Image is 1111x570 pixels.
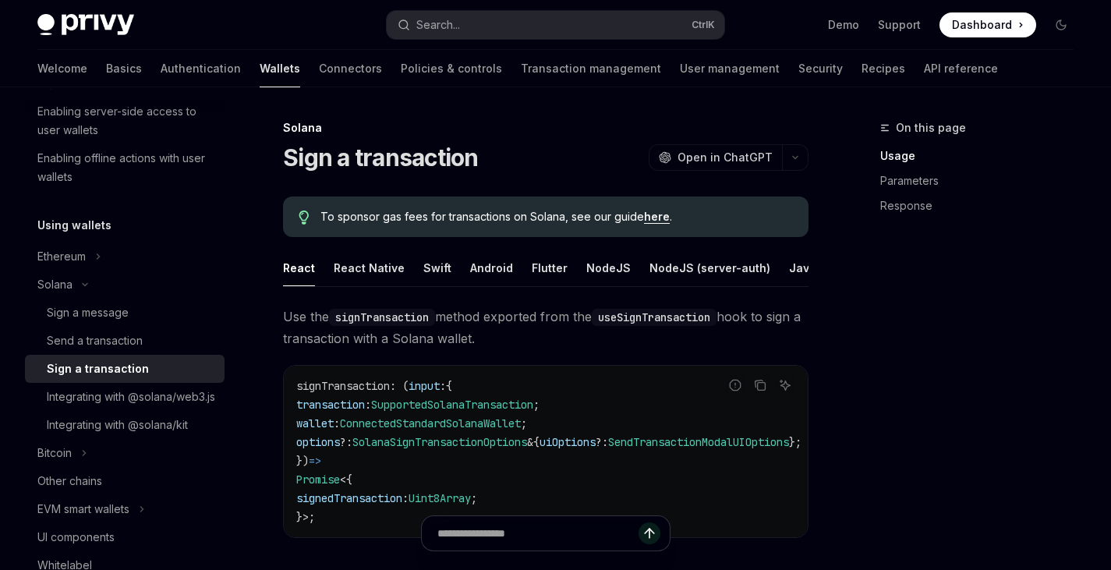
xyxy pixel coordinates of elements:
[470,250,513,286] div: Android
[532,250,568,286] div: Flutter
[952,17,1012,33] span: Dashboard
[25,327,225,355] a: Send a transaction
[319,50,382,87] a: Connectors
[540,435,596,449] span: uiOptions
[862,50,905,87] a: Recipes
[750,375,770,395] button: Copy the contents from the code block
[37,102,215,140] div: Enabling server-side access to user wallets
[296,398,365,412] span: transaction
[37,149,215,186] div: Enabling offline actions with user wallets
[649,250,770,286] div: NodeJS (server-auth)
[440,379,446,393] span: :
[25,271,225,299] button: Toggle Solana section
[299,211,310,225] svg: Tip
[37,444,72,462] div: Bitcoin
[880,193,1086,218] a: Response
[678,150,773,165] span: Open in ChatGPT
[25,495,225,523] button: Toggle EVM smart wallets section
[329,309,435,326] code: signTransaction
[680,50,780,87] a: User management
[260,50,300,87] a: Wallets
[880,168,1086,193] a: Parameters
[25,411,225,439] a: Integrating with @solana/kit
[25,355,225,383] a: Sign a transaction
[161,50,241,87] a: Authentication
[365,398,371,412] span: :
[296,491,402,505] span: signedTransaction
[25,299,225,327] a: Sign a message
[352,435,527,449] span: SolanaSignTransactionOptions
[649,144,782,171] button: Open in ChatGPT
[437,516,639,551] input: Ask a question...
[340,473,352,487] span: <{
[296,454,309,468] span: })
[592,309,716,326] code: useSignTransaction
[402,491,409,505] span: :
[409,379,440,393] span: input
[37,275,73,294] div: Solana
[37,50,87,87] a: Welcome
[789,435,801,449] span: };
[608,435,789,449] span: SendTransactionModalUIOptions
[878,17,921,33] a: Support
[924,50,998,87] a: API reference
[409,491,471,505] span: Uint8Array
[296,510,315,524] span: }>;
[47,359,149,378] div: Sign a transaction
[789,250,816,286] div: Java
[37,14,134,36] img: dark logo
[334,416,340,430] span: :
[471,491,477,505] span: ;
[334,250,405,286] div: React Native
[880,143,1086,168] a: Usage
[639,522,660,544] button: Send message
[340,435,352,449] span: ?:
[37,472,102,490] div: Other chains
[25,467,225,495] a: Other chains
[25,439,225,467] button: Toggle Bitcoin section
[25,243,225,271] button: Toggle Ethereum section
[401,50,502,87] a: Policies & controls
[371,398,533,412] span: SupportedSolanaTransaction
[47,388,215,406] div: Integrating with @solana/web3.js
[320,209,794,225] span: To sponsor gas fees for transactions on Solana, see our guide .
[423,250,451,286] div: Swift
[896,119,966,137] span: On this page
[340,416,521,430] span: ConnectedStandardSolanaWallet
[939,12,1036,37] a: Dashboard
[283,143,479,172] h1: Sign a transaction
[446,379,452,393] span: {
[106,50,142,87] a: Basics
[521,50,661,87] a: Transaction management
[37,247,86,266] div: Ethereum
[416,16,460,34] div: Search...
[798,50,843,87] a: Security
[296,473,340,487] span: Promise
[533,398,540,412] span: ;
[283,306,808,349] span: Use the method exported from the hook to sign a transaction with a Solana wallet.
[25,523,225,551] a: UI components
[1049,12,1074,37] button: Toggle dark mode
[527,435,533,449] span: &
[725,375,745,395] button: Report incorrect code
[644,210,670,224] a: here
[47,331,143,350] div: Send a transaction
[387,11,724,39] button: Open search
[25,97,225,144] a: Enabling server-side access to user wallets
[296,416,334,430] span: wallet
[828,17,859,33] a: Demo
[37,216,111,235] h5: Using wallets
[692,19,715,31] span: Ctrl K
[596,435,608,449] span: ?:
[37,500,129,519] div: EVM smart wallets
[25,144,225,191] a: Enabling offline actions with user wallets
[296,435,340,449] span: options
[47,416,188,434] div: Integrating with @solana/kit
[296,379,390,393] span: signTransaction
[521,416,527,430] span: ;
[37,528,115,547] div: UI components
[309,454,321,468] span: =>
[283,250,315,286] div: React
[586,250,631,286] div: NodeJS
[25,383,225,411] a: Integrating with @solana/web3.js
